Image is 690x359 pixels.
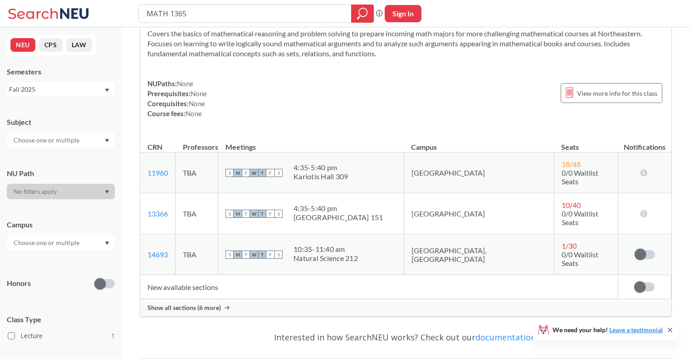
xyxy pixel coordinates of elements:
[234,169,242,177] span: M
[242,169,250,177] span: T
[385,5,421,22] button: Sign In
[294,213,383,222] div: [GEOGRAPHIC_DATA] 151
[176,234,218,275] td: TBA
[146,6,345,21] input: Class, professor, course number, "phrase"
[294,204,383,213] div: 4:35 - 5:40 pm
[7,117,115,127] div: Subject
[294,245,358,254] div: 10:35 - 11:40 am
[577,88,657,99] span: View more info for this class
[7,184,115,199] div: Dropdown arrow
[176,193,218,234] td: TBA
[294,172,348,181] div: Kariotis Hall 309
[105,241,109,245] svg: Dropdown arrow
[9,135,85,146] input: Choose one or multiple
[234,251,242,259] span: M
[225,210,234,218] span: S
[553,327,663,333] span: We need your help!
[404,152,554,193] td: [GEOGRAPHIC_DATA]
[554,133,618,152] th: Seats
[562,201,581,209] span: 10 / 40
[258,210,266,218] span: T
[250,210,258,218] span: W
[609,326,663,334] a: Leave a testimonial
[218,133,404,152] th: Meetings
[140,299,671,316] div: Show all sections (6 more)
[266,210,274,218] span: F
[147,250,168,259] a: 14693
[404,133,554,152] th: Campus
[105,139,109,143] svg: Dropdown arrow
[250,251,258,259] span: W
[147,209,168,218] a: 13366
[294,163,348,172] div: 4:35 - 5:40 pm
[66,38,92,52] button: LAW
[258,169,266,177] span: T
[9,84,104,94] div: Fall 2025
[189,99,205,108] span: None
[242,251,250,259] span: T
[618,133,671,152] th: Notifications
[562,160,581,168] span: 18 / 48
[147,142,162,152] div: CRN
[140,324,672,350] div: Interested in how SearchNEU works? Check out our
[147,168,168,177] a: 11960
[225,251,234,259] span: S
[294,254,358,263] div: Natural Science 212
[7,133,115,148] div: Dropdown arrow
[266,169,274,177] span: F
[147,79,207,118] div: NUPaths: Prerequisites: Corequisites: Course fees:
[562,241,577,250] span: 1 / 30
[9,237,85,248] input: Choose one or multiple
[357,7,368,20] svg: magnifying glass
[562,250,598,267] span: 0/0 Waitlist Seats
[274,169,283,177] span: S
[404,193,554,234] td: [GEOGRAPHIC_DATA]
[351,5,374,23] div: magnifying glass
[191,89,207,98] span: None
[140,275,618,299] td: New available sections
[147,304,221,312] span: Show all sections (6 more)
[7,315,115,325] span: Class Type
[176,133,218,152] th: Professors
[7,67,115,77] div: Semesters
[7,82,115,97] div: Fall 2025Dropdown arrow
[105,190,109,194] svg: Dropdown arrow
[234,210,242,218] span: M
[10,38,35,52] button: NEU
[111,331,115,341] span: 1
[177,79,193,88] span: None
[7,168,115,178] div: NU Path
[7,220,115,230] div: Campus
[562,168,598,186] span: 0/0 Waitlist Seats
[147,29,664,59] section: Covers the basics of mathematical reasoning and problem solving to prepare incoming math majors f...
[266,251,274,259] span: F
[39,38,63,52] button: CPS
[176,152,218,193] td: TBA
[562,209,598,226] span: 0/0 Waitlist Seats
[242,210,250,218] span: T
[105,89,109,92] svg: Dropdown arrow
[475,332,538,343] a: documentation!
[250,169,258,177] span: W
[8,330,115,342] label: Lecture
[186,109,202,118] span: None
[274,210,283,218] span: S
[258,251,266,259] span: T
[7,278,31,289] p: Honors
[225,169,234,177] span: S
[274,251,283,259] span: S
[404,234,554,275] td: [GEOGRAPHIC_DATA], [GEOGRAPHIC_DATA]
[7,235,115,251] div: Dropdown arrow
